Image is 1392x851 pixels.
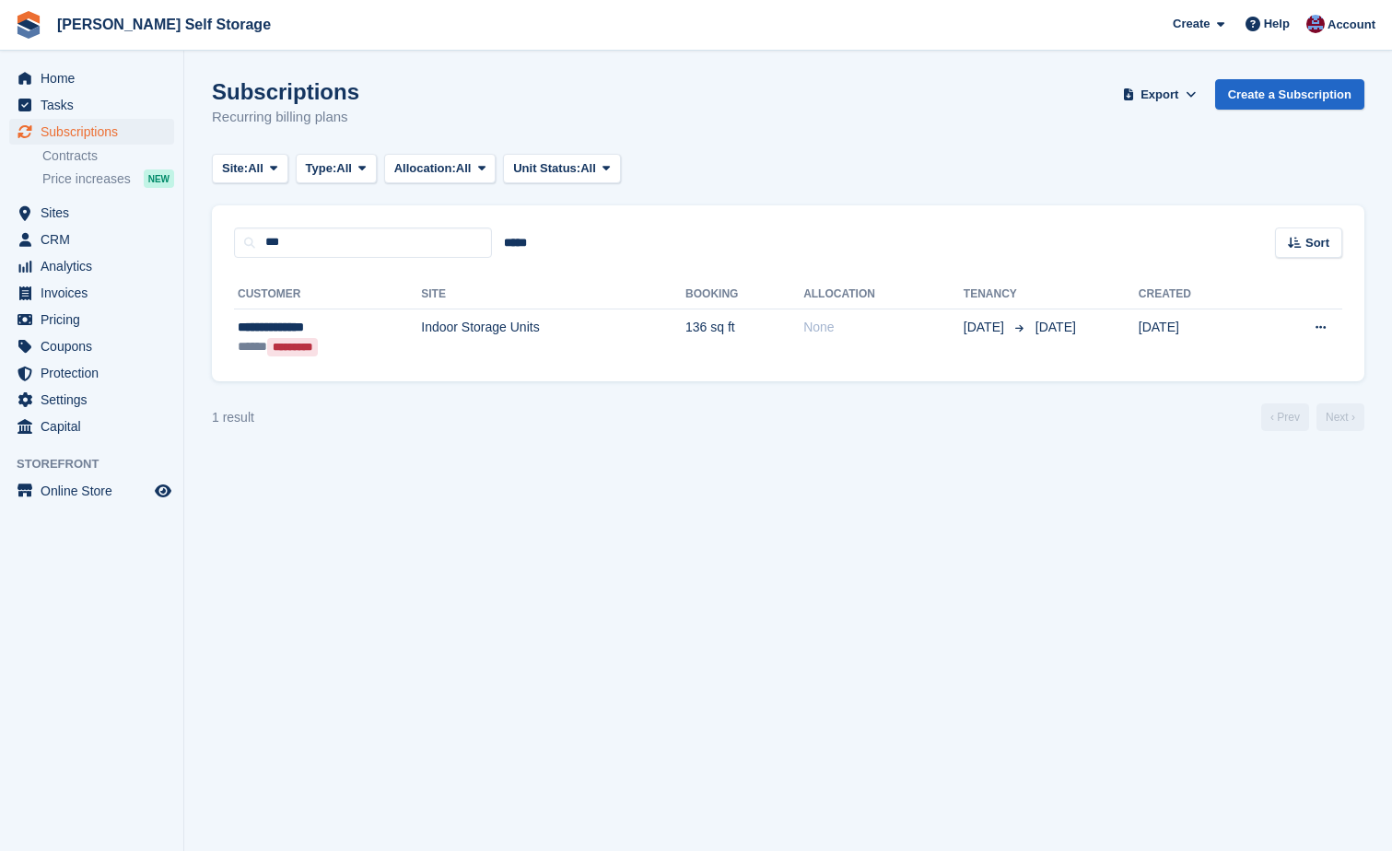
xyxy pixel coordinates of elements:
th: Tenancy [964,280,1028,309]
span: [DATE] [1035,320,1076,334]
span: Site: [222,159,248,178]
th: Created [1139,280,1257,309]
a: Previous [1261,403,1309,431]
p: Recurring billing plans [212,107,359,128]
a: menu [9,65,174,91]
span: Sort [1305,234,1329,252]
a: Next [1316,403,1364,431]
img: Tracy Bailey [1306,15,1325,33]
button: Site: All [212,154,288,184]
button: Export [1119,79,1200,110]
button: Type: All [296,154,377,184]
div: None [803,318,964,337]
span: Protection [41,360,151,386]
td: 136 sq ft [685,309,803,367]
a: menu [9,227,174,252]
a: menu [9,478,174,504]
a: menu [9,253,174,279]
span: All [456,159,472,178]
td: [DATE] [1139,309,1257,367]
span: Sites [41,200,151,226]
span: Price increases [42,170,131,188]
span: Help [1264,15,1290,33]
th: Customer [234,280,421,309]
nav: Page [1257,403,1368,431]
a: Create a Subscription [1215,79,1364,110]
span: Subscriptions [41,119,151,145]
a: Price increases NEW [42,169,174,189]
span: Analytics [41,253,151,279]
span: Export [1141,86,1178,104]
button: Unit Status: All [503,154,620,184]
th: Site [421,280,685,309]
a: menu [9,280,174,306]
span: Allocation: [394,159,456,178]
span: [DATE] [964,318,1008,337]
span: All [248,159,263,178]
a: Contracts [42,147,174,165]
a: [PERSON_NAME] Self Storage [50,9,278,40]
a: menu [9,307,174,332]
span: Create [1173,15,1210,33]
div: 1 result [212,408,254,427]
span: Capital [41,414,151,439]
a: menu [9,333,174,359]
span: All [336,159,352,178]
span: Pricing [41,307,151,332]
span: CRM [41,227,151,252]
button: Allocation: All [384,154,497,184]
img: stora-icon-8386f47178a22dfd0bd8f6a31ec36ba5ce8667c1dd55bd0f319d3a0aa187defe.svg [15,11,42,39]
span: Invoices [41,280,151,306]
a: menu [9,387,174,413]
span: Storefront [17,455,183,473]
span: Unit Status: [513,159,580,178]
td: Indoor Storage Units [421,309,685,367]
span: Home [41,65,151,91]
span: Settings [41,387,151,413]
h1: Subscriptions [212,79,359,104]
a: menu [9,360,174,386]
a: menu [9,414,174,439]
a: menu [9,200,174,226]
span: Online Store [41,478,151,504]
span: Coupons [41,333,151,359]
span: Account [1328,16,1375,34]
a: menu [9,92,174,118]
a: Preview store [152,480,174,502]
span: Tasks [41,92,151,118]
div: NEW [144,169,174,188]
th: Allocation [803,280,964,309]
th: Booking [685,280,803,309]
a: menu [9,119,174,145]
span: Type: [306,159,337,178]
span: All [580,159,596,178]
